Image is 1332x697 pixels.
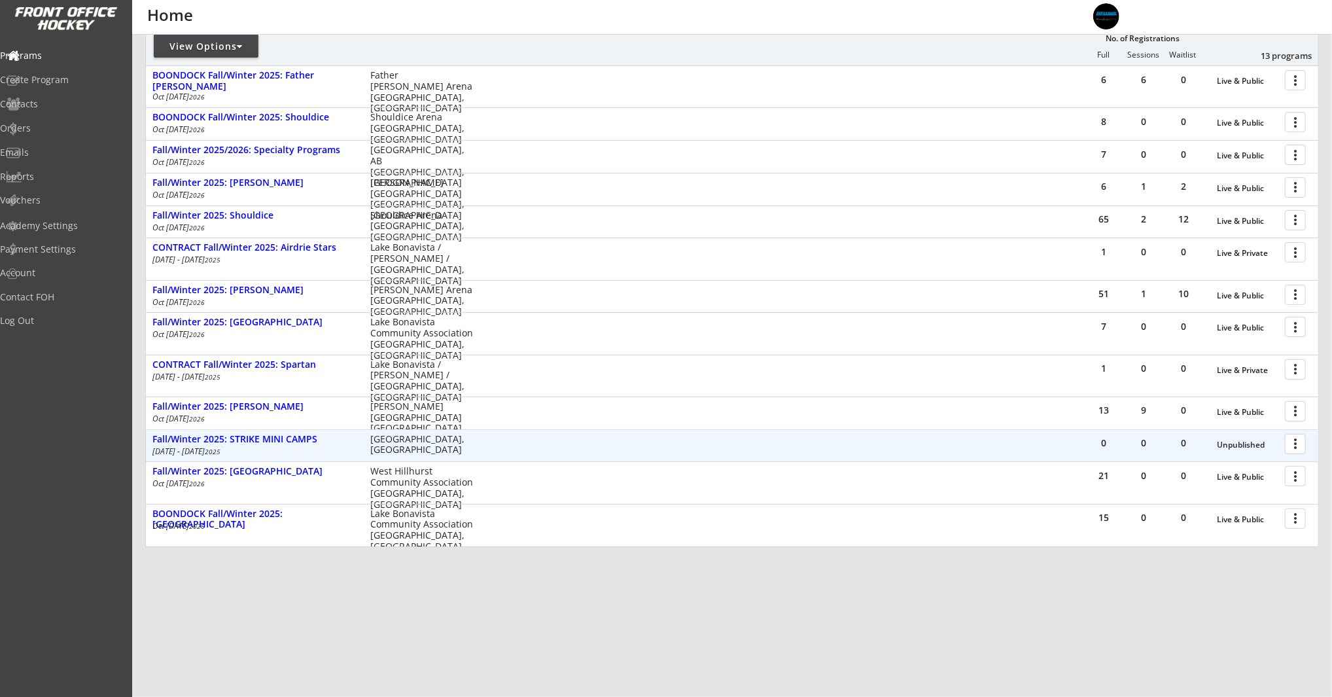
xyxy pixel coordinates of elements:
[152,401,357,412] div: Fall/Winter 2025: [PERSON_NAME]
[1124,247,1163,257] div: 0
[152,93,353,101] div: Oct [DATE]
[152,242,357,253] div: CONTRACT Fall/Winter 2025: Airdrie Stars
[1124,75,1163,84] div: 6
[1285,317,1306,337] button: more_vert
[152,177,357,188] div: Fall/Winter 2025: [PERSON_NAME]
[1124,471,1163,480] div: 0
[1164,438,1203,448] div: 0
[1217,515,1278,524] div: Live & Public
[1285,285,1306,305] button: more_vert
[1164,406,1203,415] div: 0
[1285,112,1306,132] button: more_vert
[152,298,353,306] div: Oct [DATE]
[1124,322,1163,331] div: 0
[1124,150,1163,159] div: 0
[1084,438,1123,448] div: 0
[1124,50,1163,60] div: Sessions
[1217,77,1278,86] div: Live & Public
[1084,513,1123,522] div: 15
[1217,249,1278,258] div: Live & Private
[1217,184,1278,193] div: Live & Public
[1084,150,1123,159] div: 7
[1124,406,1163,415] div: 9
[1124,215,1163,224] div: 2
[1285,210,1306,230] button: more_vert
[1084,289,1123,298] div: 51
[1285,401,1306,421] button: more_vert
[152,224,353,232] div: Oct [DATE]
[1217,440,1278,450] div: Unpublished
[1285,145,1306,165] button: more_vert
[189,125,205,134] em: 2026
[152,191,353,199] div: Oct [DATE]
[1164,513,1203,522] div: 0
[1285,466,1306,486] button: more_vert
[1164,150,1203,159] div: 0
[1285,509,1306,529] button: more_vert
[1217,408,1278,417] div: Live & Public
[1285,242,1306,262] button: more_vert
[189,223,205,232] em: 2026
[152,112,357,123] div: BOONDOCK Fall/Winter 2025: Shouldice
[152,522,353,530] div: Oct [DATE]
[1164,247,1203,257] div: 0
[370,210,473,243] div: Shouldice Arena [GEOGRAPHIC_DATA], [GEOGRAPHIC_DATA]
[152,434,357,445] div: Fall/Winter 2025: STRIKE MINI CAMPS
[1164,75,1203,84] div: 0
[370,359,473,403] div: Lake Bonavista / [PERSON_NAME] / [GEOGRAPHIC_DATA], [GEOGRAPHIC_DATA]
[1285,70,1306,90] button: more_vert
[205,372,220,382] em: 2025
[152,331,353,338] div: Oct [DATE]
[1163,50,1202,60] div: Waitlist
[1124,182,1163,191] div: 1
[1244,50,1312,62] div: 13 programs
[370,509,473,552] div: Lake Bonavista Community Association [GEOGRAPHIC_DATA], [GEOGRAPHIC_DATA]
[189,479,205,488] em: 2026
[1084,406,1123,415] div: 13
[189,92,205,101] em: 2026
[1217,291,1278,300] div: Live & Public
[152,480,353,488] div: Oct [DATE]
[152,210,357,221] div: Fall/Winter 2025: Shouldice
[1285,434,1306,454] button: more_vert
[1285,177,1306,198] button: more_vert
[370,466,473,510] div: West Hillhurst Community Association [GEOGRAPHIC_DATA], [GEOGRAPHIC_DATA]
[152,359,357,370] div: CONTRACT Fall/Winter 2025: Spartan
[1102,34,1183,43] div: No. of Registrations
[1084,215,1123,224] div: 65
[1217,151,1278,160] div: Live & Public
[1124,438,1163,448] div: 0
[370,177,473,221] div: [PERSON_NAME][GEOGRAPHIC_DATA] [GEOGRAPHIC_DATA], [GEOGRAPHIC_DATA]
[370,145,473,188] div: [GEOGRAPHIC_DATA], AB [GEOGRAPHIC_DATA], [GEOGRAPHIC_DATA]
[152,145,357,156] div: Fall/Winter 2025/2026: Specialty Programs
[189,522,205,531] em: 2026
[370,434,473,456] div: [GEOGRAPHIC_DATA], [GEOGRAPHIC_DATA]
[1084,364,1123,373] div: 1
[370,112,473,145] div: Shouldice Arena [GEOGRAPHIC_DATA], [GEOGRAPHIC_DATA]
[1124,513,1163,522] div: 0
[1164,322,1203,331] div: 0
[189,190,205,200] em: 2026
[152,448,353,456] div: [DATE] - [DATE]
[370,70,473,114] div: Father [PERSON_NAME] Arena [GEOGRAPHIC_DATA], [GEOGRAPHIC_DATA]
[1124,117,1163,126] div: 0
[1084,247,1123,257] div: 1
[1217,473,1278,482] div: Live & Public
[189,330,205,339] em: 2026
[189,414,205,423] em: 2026
[1217,217,1278,226] div: Live & Public
[1164,117,1203,126] div: 0
[1164,471,1203,480] div: 0
[189,158,205,167] em: 2026
[370,317,473,361] div: Lake Bonavista Community Association [GEOGRAPHIC_DATA], [GEOGRAPHIC_DATA]
[205,255,220,264] em: 2025
[152,256,353,264] div: [DATE] - [DATE]
[1217,366,1278,375] div: Live & Private
[152,415,353,423] div: Oct [DATE]
[189,298,205,307] em: 2026
[205,447,220,456] em: 2025
[1124,364,1163,373] div: 0
[1217,323,1278,332] div: Live & Public
[1164,364,1203,373] div: 0
[1084,182,1123,191] div: 6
